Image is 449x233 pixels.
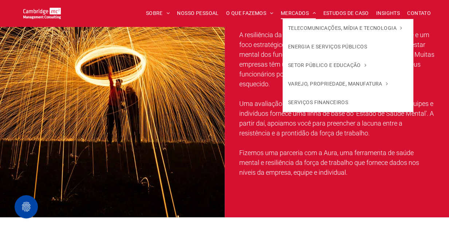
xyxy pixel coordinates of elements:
[288,81,382,87] font: VAREJO, PROPRIEDADE, MANUFATURA
[239,31,434,88] span: A resiliência da força de trabalho deve ser uma métrica chave e um foco estratégico para qualquer...
[288,25,397,31] font: TELECOMUNICAÇÕES, MÍDIA E TECNOLOGIA
[288,99,348,105] font: SERVIÇOS FINANCEIROS
[283,37,413,56] a: ENERGIA E SERVIÇOS PÚBLICOS
[281,10,309,16] font: MERCADOS
[283,19,413,37] a: TELECOMUNICAÇÕES, MÍDIA E TECNOLOGIA
[288,62,361,68] font: SETOR PÚBLICO E EDUCAÇÃO
[288,44,367,50] font: ENERGIA E SERVIÇOS PÚBLICOS
[403,8,434,19] a: CONTATO
[277,8,320,19] a: MERCADOS
[239,100,434,137] span: Uma avaliação da saúde mental de sua empresa, funções, equipes e indivíduos fornece uma linha de ...
[142,8,174,19] a: SOBRE
[239,149,419,176] span: Fizemos uma parceria com a Aura, uma ferramenta de saúde mental e resiliência da força de trabalh...
[222,8,277,19] a: O QUE FAZEMOS
[283,56,413,75] a: SETOR PÚBLICO E EDUCAÇÃO
[173,8,222,19] a: NOSSO PESSOAL
[283,75,413,93] a: VAREJO, PROPRIEDADE, MANUFATURA
[373,8,403,19] a: INSIGHTS
[23,9,61,16] a: Your Business Transformed | Cambridge Management Consulting
[23,8,61,19] img: Go to Homepage
[283,93,413,112] a: SERVIÇOS FINANCEIROS
[319,8,372,19] a: ESTUDOS DE CASO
